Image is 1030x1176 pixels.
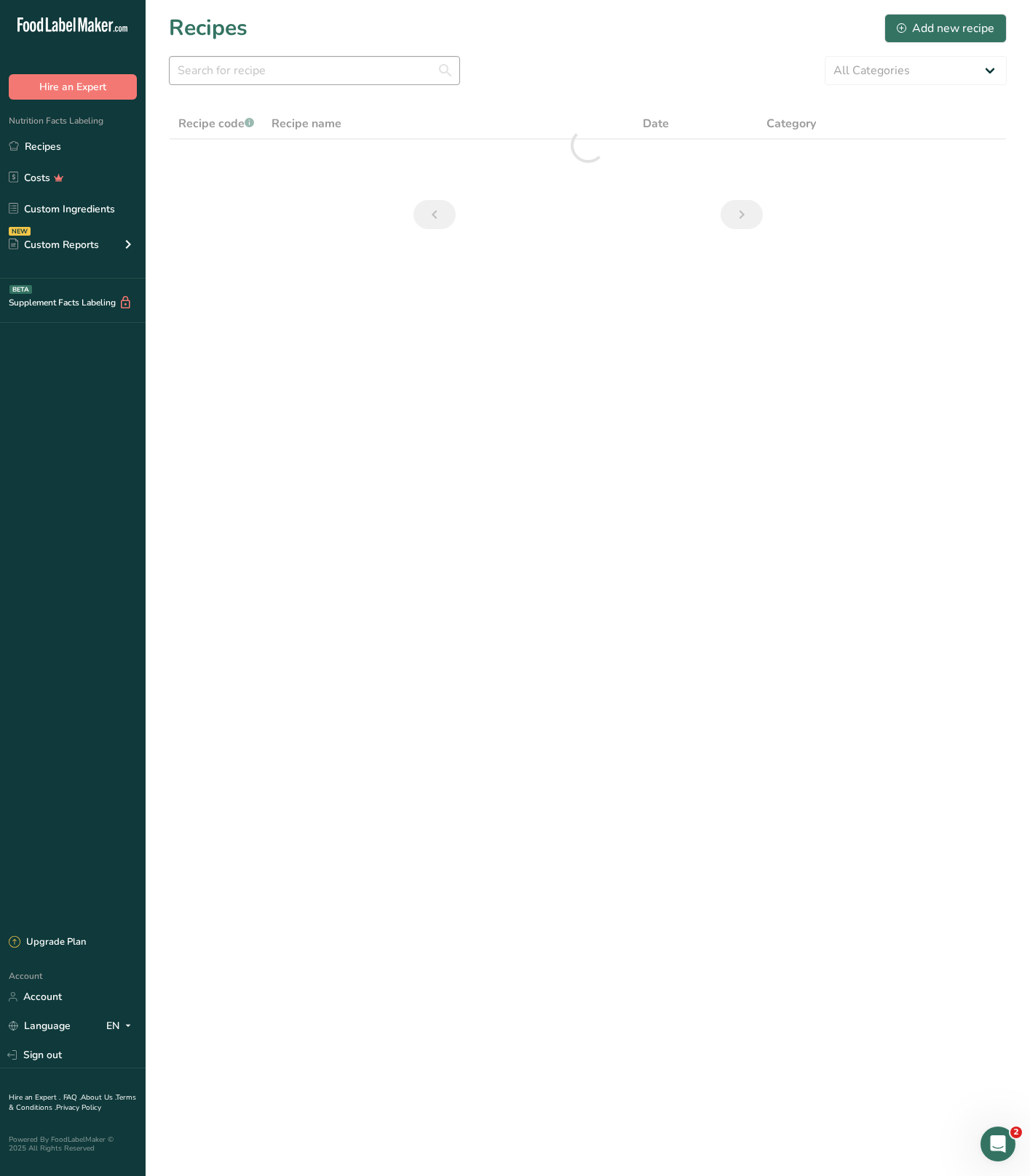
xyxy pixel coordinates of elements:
[884,14,1007,43] button: Add new recipe
[63,1092,81,1103] a: FAQ .
[721,200,763,229] a: Next page
[897,20,994,37] div: Add new recipe
[981,1127,1015,1161] iframe: Intercom live chat
[9,935,86,950] div: Upgrade Plan
[9,237,99,252] div: Custom Reports
[81,1092,116,1103] a: About Us .
[169,56,460,85] input: Search for recipe
[9,1135,137,1153] div: Powered By FoodLabelMaker © 2025 All Rights Reserved
[9,285,32,294] div: BETA
[56,1103,101,1113] a: Privacy Policy
[1010,1127,1022,1138] span: 2
[413,200,456,229] a: Previous page
[9,1092,60,1103] a: Hire an Expert .
[169,12,247,44] h1: Recipes
[106,1017,137,1035] div: EN
[9,227,31,236] div: NEW
[9,1092,136,1113] a: Terms & Conditions .
[9,1013,71,1039] a: Language
[9,74,137,100] button: Hire an Expert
